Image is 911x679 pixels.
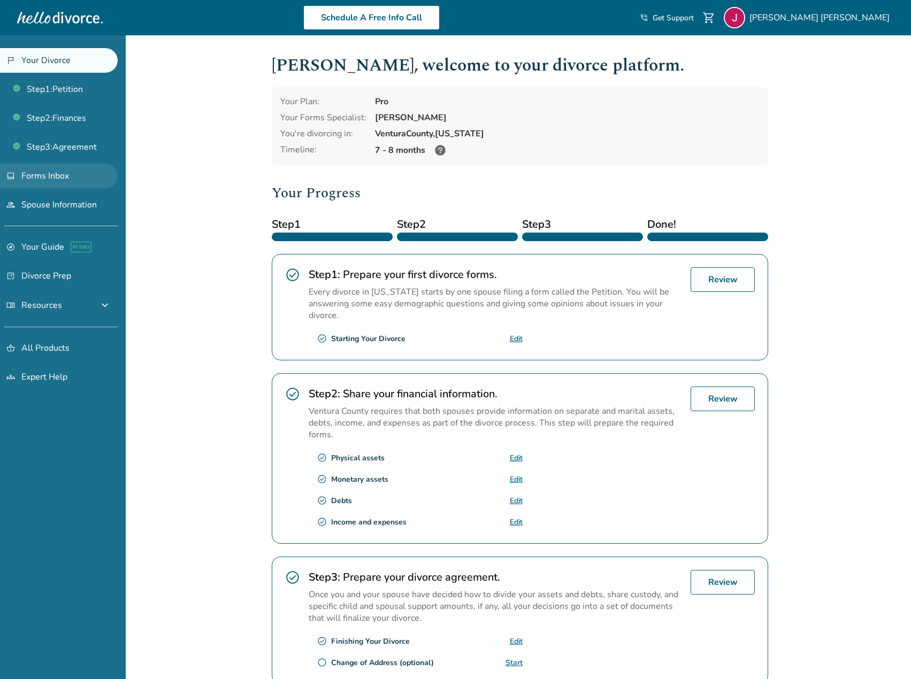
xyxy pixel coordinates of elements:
a: Review [691,387,755,411]
span: Resources [6,299,62,311]
span: shopping_basket [6,344,15,352]
span: phone_in_talk [640,13,648,22]
span: check_circle [285,570,300,585]
div: Starting Your Divorce [331,334,405,344]
span: [PERSON_NAME] [PERSON_NAME] [749,12,894,24]
a: Review [691,267,755,292]
div: [PERSON_NAME] [375,112,760,124]
a: Review [691,570,755,595]
div: Debts [331,496,352,506]
span: check_circle [317,334,327,343]
span: list_alt_check [6,272,15,280]
span: Step 2 [397,217,518,233]
div: Finishing Your Divorce [331,636,410,646]
div: Income and expenses [331,517,407,527]
strong: Step 3 : [309,570,340,584]
span: people [6,200,15,209]
div: 7 - 8 months [375,144,760,157]
div: Change of Address (optional) [331,658,434,668]
span: Step 3 [522,217,643,233]
h2: Prepare your divorce agreement. [309,570,682,584]
h2: Prepare your first divorce forms. [309,267,682,282]
h2: Share your financial information. [309,387,682,401]
iframe: Chat Widget [858,628,911,679]
p: Once you and your spouse have decided how to divide your assets and debts, share custody, and spe... [309,589,682,624]
div: Your Forms Specialist: [280,112,366,124]
a: Edit [510,334,523,344]
span: Step 1 [272,217,393,233]
p: Ventura County requires that both spouses provide information on separate and marital assets, deb... [309,405,682,441]
p: Every divorce in [US_STATE] starts by one spouse filing a form called the Petition. You will be a... [309,286,682,321]
span: check_circle [317,453,327,462]
strong: Step 1 : [309,267,340,282]
a: Start [506,658,523,668]
span: check_circle [285,267,300,282]
a: phone_in_talkGet Support [640,13,694,23]
div: Ventura County, [US_STATE] [375,128,760,140]
span: check_circle [317,496,327,505]
span: menu_book [6,301,15,310]
span: Get Support [653,13,694,23]
span: flag_2 [6,56,15,65]
span: explore [6,243,15,251]
span: groups [6,373,15,381]
a: Schedule A Free Info Call [303,5,440,30]
a: Edit [510,474,523,484]
strong: Step 2 : [309,387,340,401]
span: shopping_cart [702,11,715,24]
div: Your Plan: [280,96,366,107]
span: check_circle [317,517,327,527]
div: Pro [375,96,760,107]
div: Physical assets [331,453,385,463]
span: check_circle [317,474,327,484]
a: Edit [510,453,523,463]
span: radio_button_unchecked [317,658,327,667]
div: You're divorcing in: [280,128,366,140]
span: check_circle [285,387,300,402]
span: check_circle [317,636,327,646]
div: Timeline: [280,144,366,157]
h2: Your Progress [272,182,768,204]
h1: [PERSON_NAME] , welcome to your divorce platform. [272,52,768,79]
img: James Reyes (hatcyl) [724,7,745,28]
a: Edit [510,496,523,506]
span: Done! [647,217,768,233]
span: AI beta [71,242,91,252]
span: inbox [6,172,15,180]
span: Forms Inbox [21,170,69,182]
span: expand_more [98,299,111,312]
a: Edit [510,517,523,527]
a: Edit [510,636,523,646]
div: Monetary assets [331,474,388,484]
